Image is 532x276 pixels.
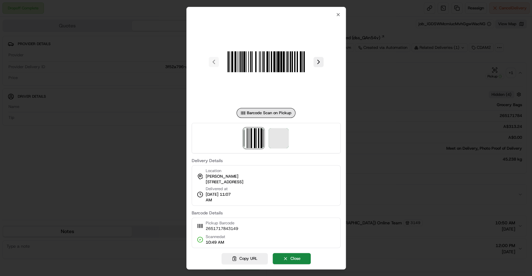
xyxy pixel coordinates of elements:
[205,220,238,226] span: Pickup Barcode
[205,234,225,240] span: Scanned at
[237,108,295,118] div: Barcode Scan on Pickup
[222,253,268,264] button: Copy URL
[191,158,340,163] label: Delivery Details
[205,226,238,232] span: 2651717843149
[205,179,243,185] span: [STREET_ADDRESS]
[205,192,234,203] span: [DATE] 11:07 AM
[221,17,311,107] img: barcode_scan_on_pickup image
[244,128,264,148] img: barcode_scan_on_pickup image
[205,174,238,179] span: [PERSON_NAME]
[205,240,225,245] span: 10:49 AM
[273,253,311,264] button: Close
[205,168,221,174] span: Location
[205,186,234,192] span: Delivered at
[191,211,340,215] label: Barcode Details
